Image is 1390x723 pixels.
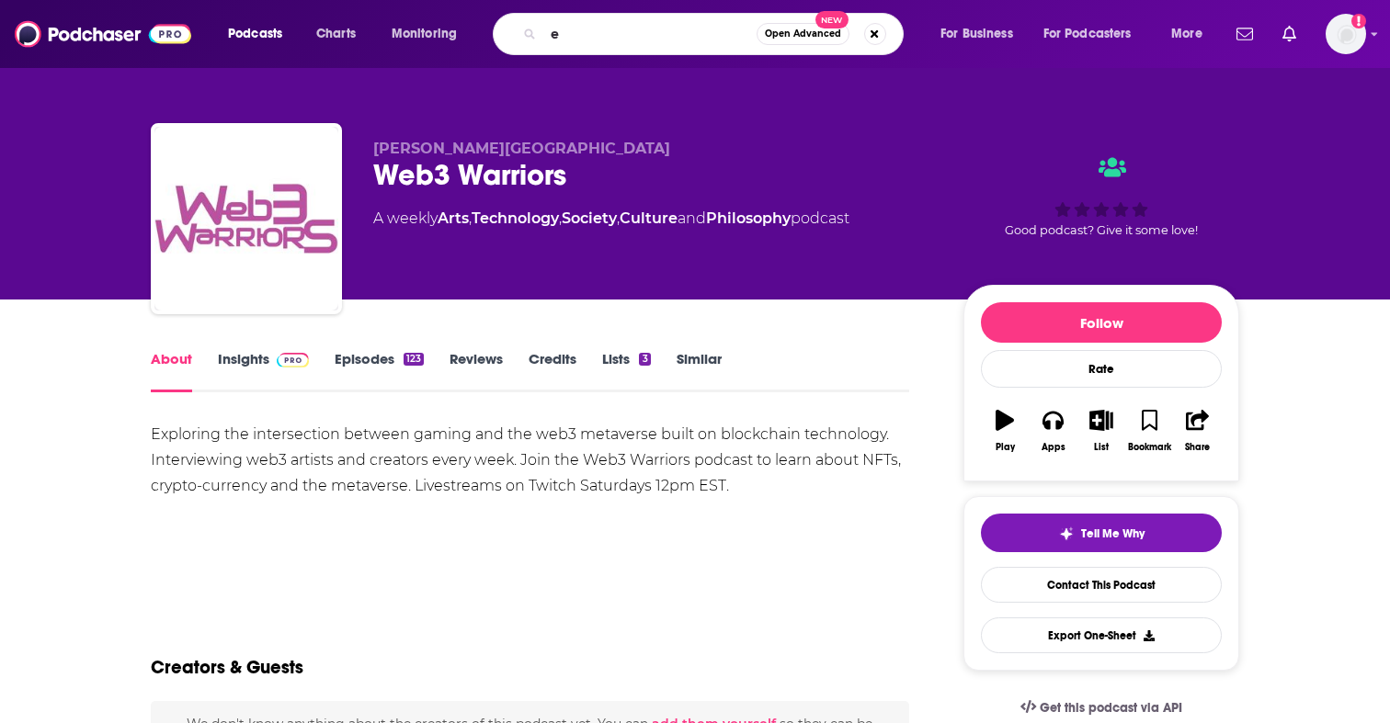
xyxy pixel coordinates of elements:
span: New [815,11,849,28]
div: 3 [639,353,650,366]
a: Show notifications dropdown [1275,18,1304,50]
button: Play [981,398,1029,464]
div: Share [1185,442,1210,453]
img: Podchaser - Follow, Share and Rate Podcasts [15,17,191,51]
button: open menu [1031,19,1158,49]
button: open menu [928,19,1036,49]
span: Logged in as melrosepr [1326,14,1366,54]
button: Apps [1029,398,1077,464]
a: Lists3 [602,350,650,392]
span: , [617,209,620,227]
span: , [469,209,472,227]
span: More [1171,21,1202,47]
a: Charts [304,19,367,49]
span: and [678,209,706,227]
a: Arts [438,209,469,227]
button: open menu [379,19,481,49]
a: Reviews [450,350,503,392]
img: Podchaser Pro [277,353,309,367]
button: Follow [981,302,1222,343]
div: Search podcasts, credits, & more... [510,13,921,55]
img: Web3 Warriors [154,127,338,311]
a: Society [562,209,617,227]
a: Show notifications dropdown [1229,18,1260,50]
h2: Creators & Guests [151,656,303,679]
span: Tell Me Why [1081,526,1145,541]
button: List [1077,398,1125,464]
a: InsightsPodchaser Pro [218,350,309,392]
button: Show profile menu [1326,14,1366,54]
span: Podcasts [228,21,282,47]
div: Play [996,442,1015,453]
span: , [559,209,562,227]
button: Share [1174,398,1222,464]
button: Bookmark [1125,398,1173,464]
div: A weekly podcast [373,208,849,230]
button: open menu [215,19,306,49]
span: Get this podcast via API [1040,700,1182,716]
span: Open Advanced [765,29,841,39]
button: Export One-Sheet [981,617,1222,653]
a: Similar [677,350,722,392]
div: Rate [981,350,1222,388]
span: Good podcast? Give it some love! [1005,223,1198,237]
img: tell me why sparkle [1059,526,1074,541]
a: Episodes123 [335,350,424,392]
button: tell me why sparkleTell Me Why [981,514,1222,552]
span: [PERSON_NAME][GEOGRAPHIC_DATA] [373,140,670,157]
span: Charts [316,21,356,47]
div: 123 [404,353,424,366]
a: Credits [529,350,576,392]
div: Exploring the intersection between gaming and the web3 metaverse built on blockchain technology. ... [151,422,909,499]
a: About [151,350,192,392]
span: For Business [940,21,1013,47]
a: Philosophy [706,209,791,227]
div: Apps [1042,442,1065,453]
button: Open AdvancedNew [757,23,849,45]
div: Bookmark [1128,442,1171,453]
button: open menu [1158,19,1225,49]
div: Good podcast? Give it some love! [963,140,1239,254]
img: User Profile [1326,14,1366,54]
span: For Podcasters [1043,21,1132,47]
a: Culture [620,209,678,227]
div: List [1094,442,1109,453]
input: Search podcasts, credits, & more... [543,19,757,49]
span: Monitoring [392,21,457,47]
a: Contact This Podcast [981,567,1222,603]
a: Technology [472,209,559,227]
svg: Add a profile image [1351,14,1366,28]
